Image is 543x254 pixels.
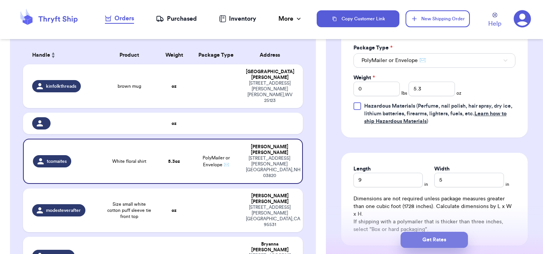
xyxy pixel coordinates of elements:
[105,14,134,24] a: Orders
[364,103,512,124] span: (Perfume, nail polish, hair spray, dry ice, lithium batteries, firearms, lighters, fuels, etc. )
[172,84,177,88] strong: oz
[172,208,177,213] strong: oz
[46,207,81,213] span: modesteverafter
[401,90,407,96] span: lbs
[246,241,294,253] div: Bryanna [PERSON_NAME]
[246,80,294,103] div: [STREET_ADDRESS][PERSON_NAME] [PERSON_NAME] , WV 25123
[101,46,157,64] th: Product
[488,13,501,28] a: Help
[46,83,76,89] span: kinfolkthreads
[317,10,399,27] button: Copy Customer Link
[353,165,371,173] label: Length
[203,156,230,167] span: PolyMailer or Envelope ✉️
[118,83,141,89] span: brown mug
[401,232,468,248] button: Get Rates
[424,181,428,187] span: in
[112,158,146,164] span: White floral shirt
[246,193,294,205] div: [PERSON_NAME] [PERSON_NAME]
[241,46,303,64] th: Address
[172,121,177,126] strong: oz
[47,158,67,164] span: tcomaites
[32,51,50,59] span: Handle
[50,51,56,60] button: Sort ascending
[353,218,515,233] p: If shipping with a polymailer that is thicker than three inches, select "Box or hard packaging".
[353,44,393,52] label: Package Type
[361,57,426,64] span: PolyMailer or Envelope ✉️
[406,10,470,27] button: New Shipping Order
[246,205,294,228] div: [STREET_ADDRESS][PERSON_NAME] [GEOGRAPHIC_DATA] , CA 95531
[353,74,375,82] label: Weight
[168,159,180,164] strong: 5.3 oz
[434,165,450,173] label: Width
[456,90,461,96] span: oz
[353,53,515,68] button: PolyMailer or Envelope ✉️
[246,156,293,179] div: [STREET_ADDRESS][PERSON_NAME] [GEOGRAPHIC_DATA] , NH 03820
[156,14,197,23] a: Purchased
[246,69,294,80] div: [GEOGRAPHIC_DATA] [PERSON_NAME]
[488,19,501,28] span: Help
[219,14,256,23] a: Inventory
[106,201,152,220] span: Size small white cotton puff sleeve tie front top
[246,144,293,156] div: [PERSON_NAME] [PERSON_NAME]
[157,46,191,64] th: Weight
[505,181,509,187] span: in
[353,195,515,233] div: Dimensions are not required unless package measures greater than one cubic foot (1728 inches). Ca...
[105,14,134,23] div: Orders
[278,14,303,23] div: More
[191,46,242,64] th: Package Type
[364,103,415,109] span: Hazardous Materials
